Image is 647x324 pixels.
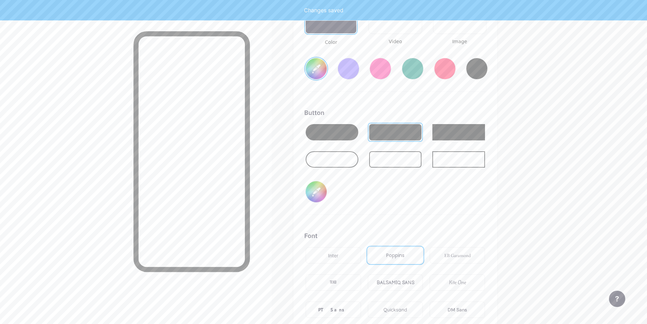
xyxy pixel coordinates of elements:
[386,252,405,259] div: Poppins
[433,38,486,45] span: Image
[444,252,471,259] div: EB Garamond
[377,279,414,286] div: BALSAMIQ SANS
[304,231,486,240] div: Font
[330,279,337,286] div: TEKO
[304,39,358,46] span: Color
[328,252,338,259] div: Inter
[304,108,486,117] div: Button
[449,279,466,286] div: Kite One
[448,306,467,313] div: DM Sans
[369,38,422,45] span: Video
[304,6,343,14] div: Changes saved
[318,306,348,313] div: PT Sans
[383,306,407,313] div: Quicksand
